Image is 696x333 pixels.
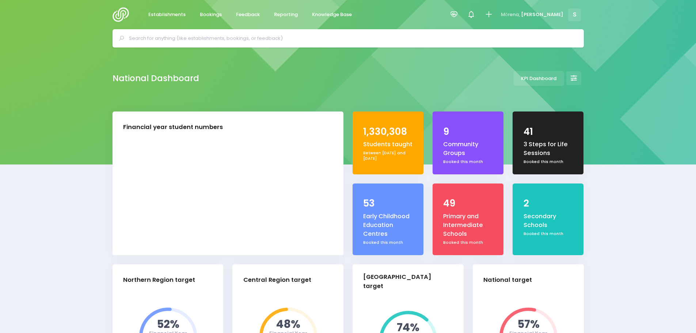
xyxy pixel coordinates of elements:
[363,212,413,239] div: Early Childhood Education Centres
[268,8,304,22] a: Reporting
[524,140,573,158] div: 3 Steps for Life Sessions
[148,11,186,18] span: Establishments
[443,125,493,139] div: 9
[524,125,573,139] div: 41
[243,276,311,285] div: Central Region target
[363,125,413,139] div: 1,330,308
[524,159,573,165] div: Booked this month
[363,240,413,246] div: Booked this month
[113,7,133,22] img: Logo
[274,11,298,18] span: Reporting
[363,273,447,291] div: [GEOGRAPHIC_DATA] target
[443,212,493,239] div: Primary and Intermediate Schools
[129,33,574,44] input: Search for anything (like establishments, bookings, or feedback)
[363,140,413,149] div: Students taught
[194,8,228,22] a: Bookings
[123,123,223,132] div: Financial year student numbers
[524,212,573,230] div: Secondary Schools
[113,73,199,83] h2: National Dashboard
[521,11,563,18] span: [PERSON_NAME]
[312,11,352,18] span: Knowledge Base
[524,196,573,211] div: 2
[236,11,260,18] span: Feedback
[514,71,564,86] a: KPI Dashboard
[230,8,266,22] a: Feedback
[568,8,581,21] span: S
[443,140,493,158] div: Community Groups
[123,276,195,285] div: Northern Region target
[443,240,493,246] div: Booked this month
[483,276,532,285] div: National target
[363,196,413,211] div: 53
[524,231,573,237] div: Booked this month
[200,11,222,18] span: Bookings
[363,150,413,162] div: Between [DATE] and [DATE]
[501,11,520,18] span: Mōrena,
[443,196,493,211] div: 49
[443,159,493,165] div: Booked this month
[142,8,192,22] a: Establishments
[306,8,358,22] a: Knowledge Base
